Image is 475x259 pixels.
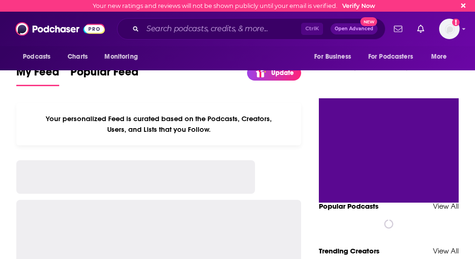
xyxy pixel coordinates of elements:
div: Your personalized Feed is curated based on the Podcasts, Creators, Users, and Lists that you Follow. [16,103,301,145]
button: open menu [16,48,62,66]
span: New [360,17,377,26]
span: Logged in as workman-publicity [439,19,460,39]
a: Popular Feed [70,65,138,86]
a: Show notifications dropdown [390,21,406,37]
span: For Podcasters [368,50,413,63]
p: Update [271,69,294,77]
span: For Business [314,50,351,63]
div: Your new ratings and reviews will not be shown publicly until your email is verified. [93,2,375,9]
button: open menu [308,48,363,66]
button: Open AdvancedNew [330,23,378,34]
button: Show profile menu [439,19,460,39]
svg: Email not verified [452,19,460,26]
span: More [431,50,447,63]
span: Ctrl K [301,23,323,35]
div: Search podcasts, credits, & more... [117,18,386,40]
a: Verify Now [342,2,375,9]
span: Charts [68,50,88,63]
a: Update [247,65,301,81]
button: open menu [425,48,459,66]
a: Trending Creators [319,246,379,255]
button: open menu [362,48,427,66]
span: My Feed [16,65,59,84]
a: Show notifications dropdown [413,21,428,37]
button: open menu [98,48,150,66]
span: Popular Feed [70,65,138,84]
a: View All [433,246,459,255]
input: Search podcasts, credits, & more... [143,21,301,36]
img: User Profile [439,19,460,39]
span: Open Advanced [335,27,373,31]
span: Podcasts [23,50,50,63]
a: View All [433,202,459,211]
img: Podchaser - Follow, Share and Rate Podcasts [15,20,105,38]
a: Popular Podcasts [319,202,379,211]
a: My Feed [16,65,59,86]
a: Charts [62,48,93,66]
span: Monitoring [104,50,138,63]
